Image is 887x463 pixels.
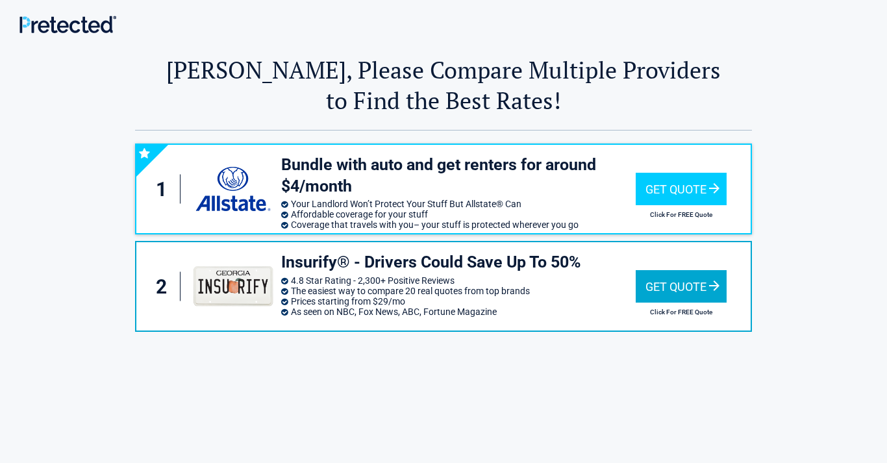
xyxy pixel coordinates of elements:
[194,167,272,211] img: allstate's logo
[636,308,727,316] h2: Click For FREE Quote
[636,173,727,205] div: Get Quote
[281,199,636,209] li: Your Landlord Won’t Protect Your Stuff But Allstate® Can
[192,266,275,307] img: insurify's logo
[149,175,181,204] div: 1
[19,16,116,33] img: Main Logo
[281,252,636,273] h3: Insurify® - Drivers Could Save Up To 50%
[281,275,636,286] li: 4.8 Star Rating - 2,300+ Positive Reviews
[281,286,636,296] li: The easiest way to compare 20 real quotes from top brands
[281,219,636,230] li: Coverage that travels with you– your stuff is protected wherever you go
[281,307,636,317] li: As seen on NBC, Fox News, ABC, Fortune Magazine
[636,211,727,218] h2: Click For FREE Quote
[281,155,636,197] h3: Bundle with auto and get renters for around $4/month
[281,209,636,219] li: Affordable coverage for your stuff
[149,272,181,301] div: 2
[636,270,727,303] div: Get Quote
[281,296,636,307] li: Prices starting from $29/mo
[135,55,752,116] h2: [PERSON_NAME], Please Compare Multiple Providers to Find the Best Rates!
